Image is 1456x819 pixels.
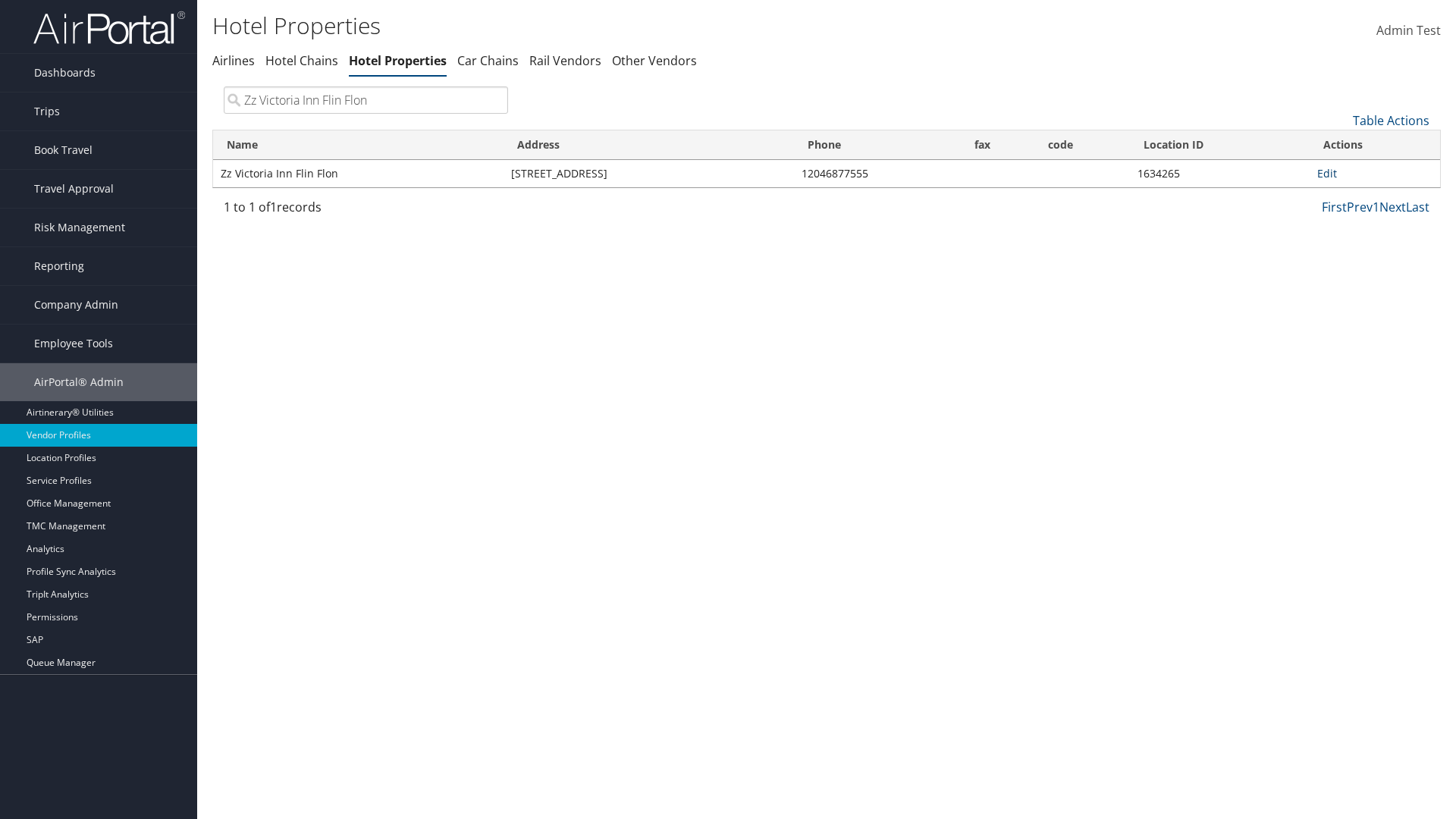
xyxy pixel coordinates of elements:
[213,160,504,187] td: Zz Victoria Inn Flin Flon
[270,199,277,215] span: 1
[529,52,601,69] a: Rail Vendors
[224,198,508,224] div: 1 to 1 of records
[265,52,338,69] a: Hotel Chains
[34,170,114,208] span: Travel Approval
[1379,199,1406,215] a: Next
[794,130,961,160] th: Phone: activate to sort column ascending
[612,52,697,69] a: Other Vendors
[1130,160,1310,187] td: 1634265
[1130,130,1310,160] th: Location ID: activate to sort column ascending
[34,209,125,246] span: Risk Management
[1353,112,1429,129] a: Table Actions
[212,52,255,69] a: Airlines
[1376,8,1441,55] a: Admin Test
[34,131,93,169] span: Book Travel
[1317,166,1337,180] a: Edit
[224,86,508,114] input: Search
[1310,130,1440,160] th: Actions
[504,130,794,160] th: Address: activate to sort column ascending
[1322,199,1347,215] a: First
[1347,199,1373,215] a: Prev
[34,363,124,401] span: AirPortal® Admin
[212,10,1031,42] h1: Hotel Properties
[504,160,794,187] td: [STREET_ADDRESS]
[457,52,519,69] a: Car Chains
[34,54,96,92] span: Dashboards
[1373,199,1379,215] a: 1
[34,286,118,324] span: Company Admin
[33,10,185,45] img: airportal-logo.png
[961,130,1034,160] th: fax: activate to sort column ascending
[349,52,447,69] a: Hotel Properties
[34,93,60,130] span: Trips
[34,247,84,285] span: Reporting
[1406,199,1429,215] a: Last
[1376,22,1441,39] span: Admin Test
[794,160,961,187] td: 12046877555
[34,325,113,362] span: Employee Tools
[213,130,504,160] th: Name: activate to sort column ascending
[1034,130,1130,160] th: code: activate to sort column ascending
